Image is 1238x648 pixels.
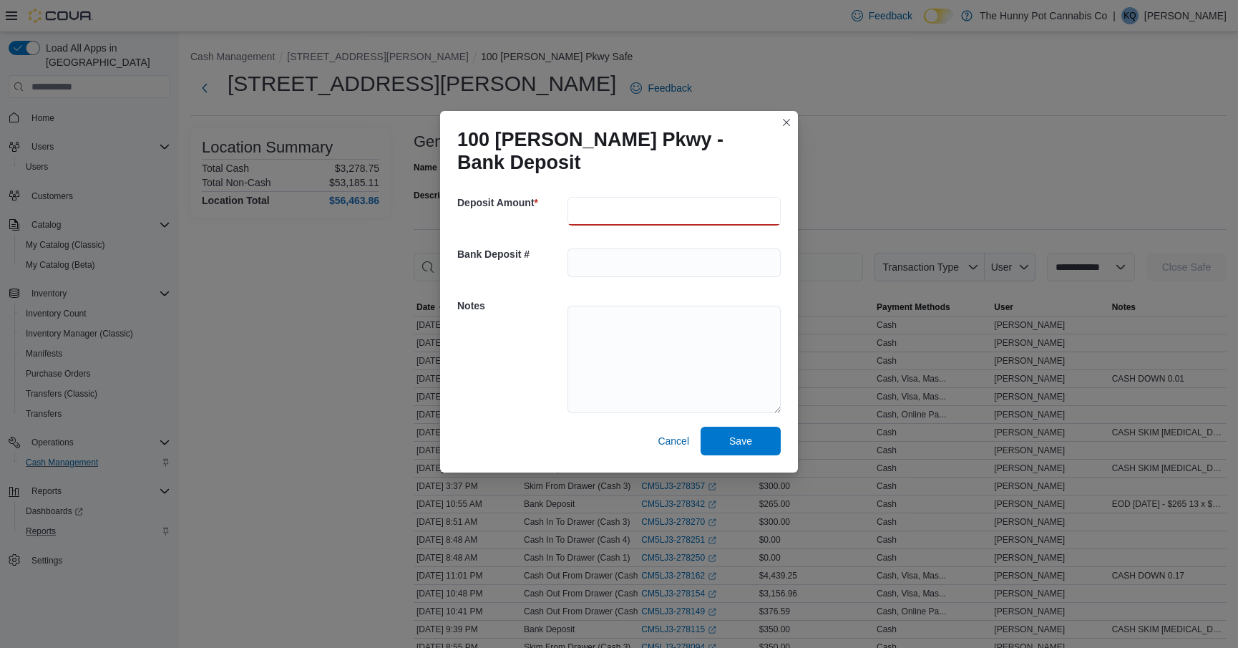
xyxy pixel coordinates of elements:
h5: Bank Deposit # [457,240,565,269]
h1: 100 [PERSON_NAME] Pkwy - Bank Deposit [457,128,769,174]
button: Closes this modal window [778,114,795,131]
button: Cancel [652,427,695,455]
span: Cancel [658,434,689,448]
button: Save [701,427,781,455]
span: Save [729,434,752,448]
h5: Deposit Amount [457,188,565,217]
h5: Notes [457,291,565,320]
